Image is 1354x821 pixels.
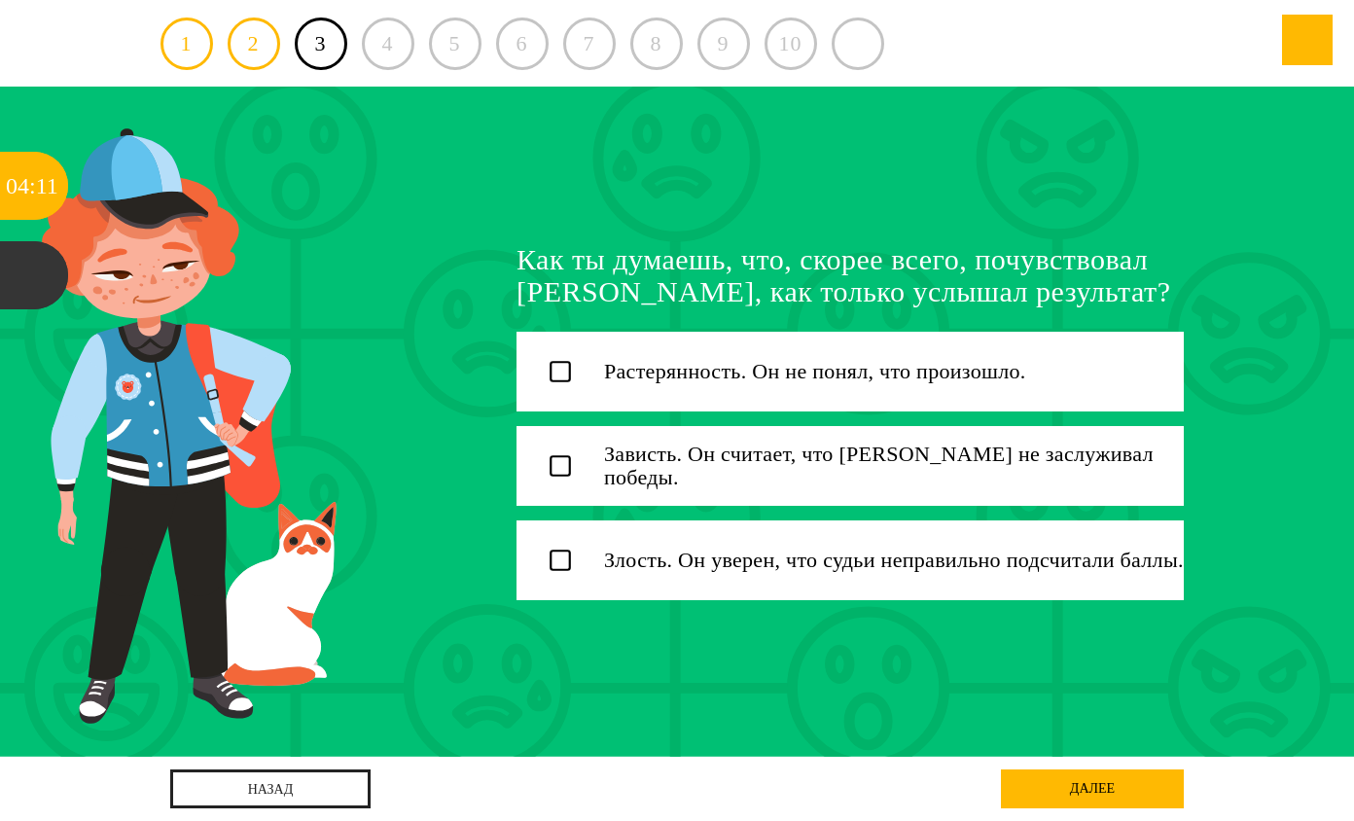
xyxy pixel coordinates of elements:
[295,18,347,70] a: 3
[496,18,549,70] div: 6
[429,18,481,70] div: 5
[36,152,58,220] div: 11
[1001,769,1184,808] div: далее
[6,152,29,220] div: 04
[604,360,1026,383] div: Растерянность. Он не понял, что произошло.
[170,769,371,808] a: назад
[362,18,414,70] div: 4
[604,549,1184,572] div: Злость. Он уверен, что судьи неправильно подсчитали баллы.
[697,18,750,70] div: 9
[765,18,817,70] div: 10
[563,18,616,70] div: 7
[630,18,683,70] div: 8
[160,18,213,70] a: 1
[29,152,36,220] div: :
[604,443,1184,489] div: Зависть. Он считает, что [PERSON_NAME] не заслуживал победы.
[228,18,280,70] a: 2
[517,243,1184,307] h2: Как ты думаешь, что, скорее всего, почувствовал [PERSON_NAME], как только услышал результат?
